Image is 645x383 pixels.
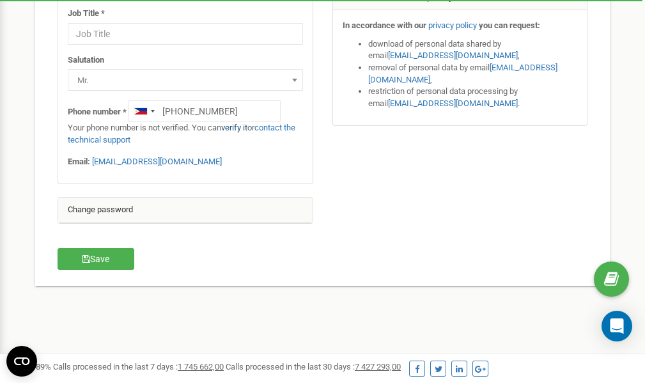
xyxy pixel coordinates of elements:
[368,86,578,109] li: restriction of personal data processing by email .
[68,106,127,118] label: Phone number *
[92,157,222,166] a: [EMAIL_ADDRESS][DOMAIN_NAME]
[68,157,90,166] strong: Email:
[72,72,299,90] span: Mr.
[68,123,295,145] a: contact the technical support
[58,248,134,270] button: Save
[368,38,578,62] li: download of personal data shared by email ,
[368,62,578,86] li: removal of personal data by email ,
[68,69,303,91] span: Mr.
[68,122,303,146] p: Your phone number is not verified. You can or
[178,362,224,371] u: 1 745 662,00
[343,20,426,30] strong: In accordance with our
[68,8,105,20] label: Job Title *
[388,51,518,60] a: [EMAIL_ADDRESS][DOMAIN_NAME]
[602,311,632,341] div: Open Intercom Messenger
[53,362,224,371] span: Calls processed in the last 7 days :
[355,362,401,371] u: 7 427 293,00
[129,101,159,121] div: Telephone country code
[226,362,401,371] span: Calls processed in the last 30 days :
[128,100,281,122] input: +1-800-555-55-55
[58,198,313,223] div: Change password
[68,23,303,45] input: Job Title
[68,54,104,66] label: Salutation
[428,20,477,30] a: privacy policy
[6,346,37,377] button: Open CMP widget
[479,20,540,30] strong: you can request:
[368,63,557,84] a: [EMAIL_ADDRESS][DOMAIN_NAME]
[388,98,518,108] a: [EMAIL_ADDRESS][DOMAIN_NAME]
[221,123,247,132] a: verify it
